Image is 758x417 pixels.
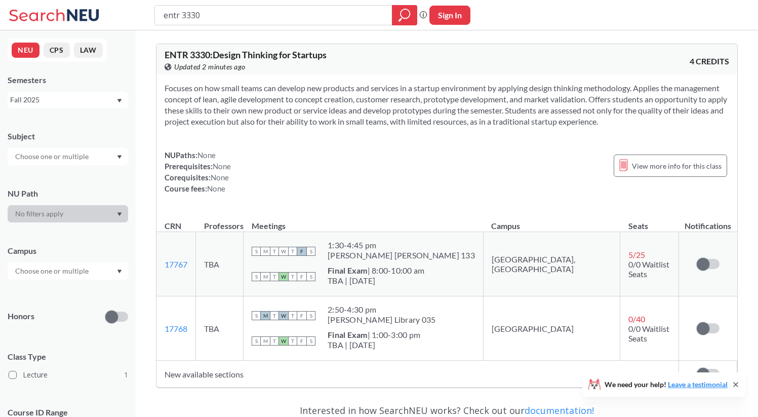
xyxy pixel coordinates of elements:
div: | 1:00-3:00 pm [328,330,420,340]
div: 1:30 - 4:45 pm [328,240,475,250]
input: Choose one or multiple [10,265,95,277]
label: Lecture [9,368,128,382]
span: W [279,272,288,281]
span: S [252,247,261,256]
span: Updated 2 minutes ago [174,61,246,72]
span: S [306,311,315,320]
th: Meetings [244,210,484,232]
span: T [270,311,279,320]
button: LAW [74,43,103,58]
span: W [279,247,288,256]
span: 0/0 Waitlist Seats [628,259,669,279]
svg: Dropdown arrow [117,155,122,159]
span: T [288,272,297,281]
svg: Dropdown arrow [117,270,122,274]
a: Leave a testimonial [668,380,728,389]
div: | 8:00-10:00 am [328,266,424,276]
div: Subject [8,131,128,142]
div: 2:50 - 4:30 pm [328,305,435,315]
div: Dropdown arrow [8,262,128,280]
div: TBA | [DATE] [328,340,420,350]
div: magnifying glass [392,5,417,25]
span: W [279,336,288,346]
span: M [261,272,270,281]
div: NU Path [8,188,128,199]
span: ENTR 3330 : Design Thinking for Startups [165,49,327,60]
span: M [261,336,270,346]
div: CRN [165,220,181,232]
td: [GEOGRAPHIC_DATA], [GEOGRAPHIC_DATA] [483,232,620,296]
div: [PERSON_NAME] Library 035 [328,315,435,325]
button: CPS [44,43,70,58]
div: Campus [8,245,128,256]
td: [GEOGRAPHIC_DATA] [483,296,620,361]
span: F [297,247,306,256]
input: Choose one or multiple [10,150,95,163]
span: S [252,311,261,320]
div: TBA | [DATE] [328,276,424,286]
button: Sign In [429,6,470,25]
a: 17767 [165,259,187,269]
div: Dropdown arrow [8,205,128,222]
span: M [261,247,270,256]
a: documentation! [525,404,594,416]
span: M [261,311,270,320]
th: Notifications [679,210,737,232]
th: Seats [620,210,679,232]
span: S [252,272,261,281]
button: NEU [12,43,39,58]
span: S [306,247,315,256]
b: Final Exam [328,330,368,339]
span: We need your help! [605,381,728,388]
a: 17768 [165,324,187,333]
span: Class Type [8,351,128,362]
span: T [270,272,279,281]
span: W [279,311,288,320]
span: None [211,173,229,182]
div: Fall 2025Dropdown arrow [8,92,128,108]
span: T [288,311,297,320]
span: F [297,336,306,346]
span: T [288,336,297,346]
section: Focuses on how small teams can develop new products and services in a startup environment by appl... [165,83,729,127]
svg: Dropdown arrow [117,212,122,216]
td: New available sections [156,361,679,388]
span: S [306,336,315,346]
span: None [213,162,231,171]
svg: Dropdown arrow [117,99,122,103]
span: T [270,336,279,346]
span: 4 CREDITS [690,56,729,67]
div: [PERSON_NAME] [PERSON_NAME] 133 [328,250,475,260]
span: S [306,272,315,281]
span: T [270,247,279,256]
span: 5 / 25 [628,250,645,259]
p: Honors [8,311,34,322]
span: View more info for this class [632,160,722,172]
div: Fall 2025 [10,94,116,105]
span: F [297,311,306,320]
td: TBA [196,232,244,296]
b: Final Exam [328,266,368,275]
span: 1 [124,369,128,381]
input: Class, professor, course number, "phrase" [163,7,385,24]
th: Campus [483,210,620,232]
span: None [207,184,225,193]
span: F [297,272,306,281]
svg: magnifying glass [398,8,411,22]
div: Semesters [8,74,128,86]
span: S [252,336,261,346]
span: None [197,150,216,160]
div: Dropdown arrow [8,148,128,165]
th: Professors [196,210,244,232]
td: TBA [196,296,244,361]
span: 0 / 40 [628,314,645,324]
span: T [288,247,297,256]
span: 0/0 Waitlist Seats [628,324,669,343]
div: NUPaths: Prerequisites: Corequisites: Course fees: [165,149,231,194]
